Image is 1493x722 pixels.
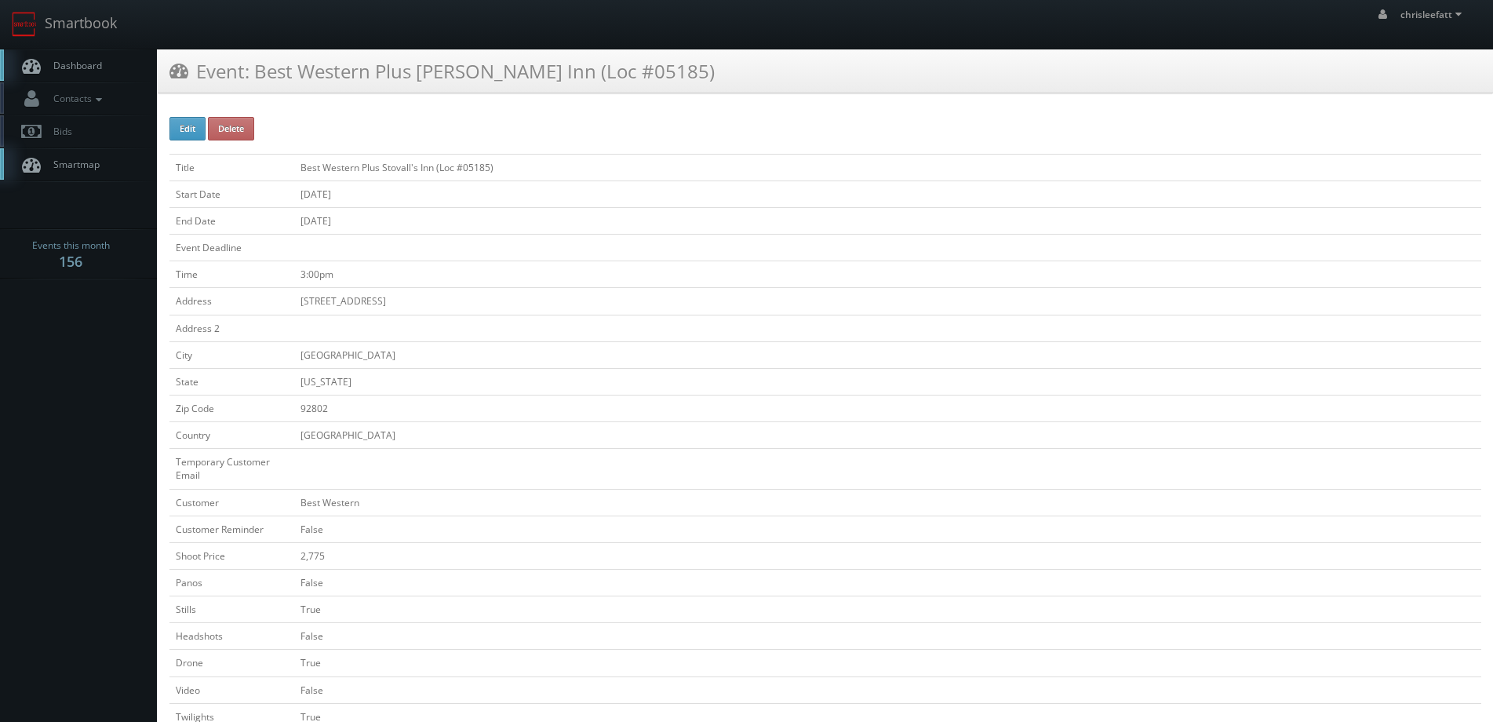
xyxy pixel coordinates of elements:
span: Smartmap [46,158,100,171]
td: End Date [169,207,294,234]
td: Address 2 [169,315,294,341]
td: [GEOGRAPHIC_DATA] [294,341,1481,368]
td: Headshots [169,623,294,650]
td: Video [169,676,294,703]
td: False [294,516,1481,542]
td: Shoot Price [169,542,294,569]
span: chrisleefatt [1400,8,1466,21]
td: Temporary Customer Email [169,449,294,489]
td: Start Date [169,180,294,207]
td: Drone [169,650,294,676]
strong: 156 [59,252,82,271]
td: Country [169,422,294,449]
td: True [294,596,1481,623]
td: False [294,623,1481,650]
td: Best Western Plus Stovall's Inn (Loc #05185) [294,154,1481,180]
td: Address [169,288,294,315]
td: [STREET_ADDRESS] [294,288,1481,315]
td: Zip Code [169,395,294,421]
td: City [169,341,294,368]
td: [GEOGRAPHIC_DATA] [294,422,1481,449]
td: 92802 [294,395,1481,421]
td: False [294,676,1481,703]
td: Title [169,154,294,180]
span: Bids [46,125,72,138]
img: smartbook-logo.png [12,12,37,37]
td: State [169,368,294,395]
td: 3:00pm [294,261,1481,288]
td: Customer Reminder [169,516,294,542]
td: True [294,650,1481,676]
h3: Event: Best Western Plus [PERSON_NAME] Inn (Loc #05185) [169,57,715,85]
td: Panos [169,569,294,596]
td: [DATE] [294,180,1481,207]
span: Contacts [46,92,106,105]
td: Best Western [294,489,1481,516]
td: [DATE] [294,207,1481,234]
td: 2,775 [294,542,1481,569]
td: Time [169,261,294,288]
td: Stills [169,596,294,623]
button: Delete [208,117,254,140]
span: Events this month [32,238,110,253]
td: False [294,569,1481,596]
td: Event Deadline [169,235,294,261]
span: Dashboard [46,59,102,72]
td: [US_STATE] [294,368,1481,395]
button: Edit [169,117,206,140]
td: Customer [169,489,294,516]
